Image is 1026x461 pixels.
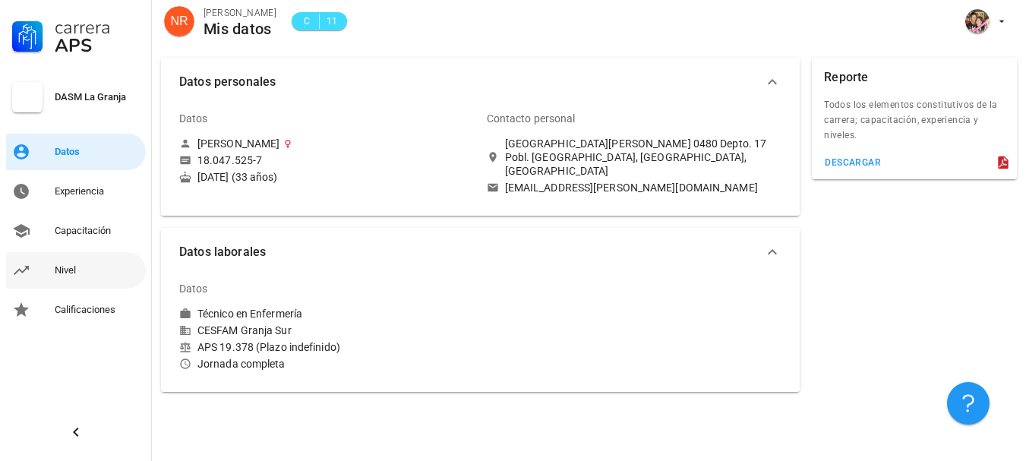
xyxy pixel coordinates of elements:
div: APS 19.378 (Plazo indefinido) [179,340,475,354]
a: [GEOGRAPHIC_DATA][PERSON_NAME] 0480 Depto. 17 Pobl. [GEOGRAPHIC_DATA], [GEOGRAPHIC_DATA], [GEOGRA... [487,137,782,178]
a: Nivel [6,252,146,289]
a: Capacitación [6,213,146,249]
span: Datos personales [179,71,763,93]
div: [PERSON_NAME] [204,5,276,21]
div: avatar [164,6,194,36]
button: descargar [818,152,887,173]
div: Jornada completa [179,357,475,371]
span: C [301,14,313,29]
div: Nivel [55,264,140,276]
a: [EMAIL_ADDRESS][PERSON_NAME][DOMAIN_NAME] [487,181,782,194]
div: avatar [965,9,990,33]
div: CESFAM Granja Sur [179,324,475,337]
button: Datos laborales [161,228,800,276]
div: Experiencia [55,185,140,197]
span: 11 [326,14,338,29]
div: [PERSON_NAME] [197,137,279,150]
a: Datos [6,134,146,170]
div: Datos [179,270,208,307]
div: Contacto personal [487,100,576,137]
div: Calificaciones [55,304,140,316]
div: Todos los elementos constitutivos de la carrera; capacitación, experiencia y niveles. [812,97,1017,152]
a: Experiencia [6,173,146,210]
div: DASM La Granja [55,91,140,103]
div: Reporte [824,58,868,97]
a: Calificaciones [6,292,146,328]
div: Capacitación [55,225,140,237]
span: Datos laborales [179,242,763,263]
div: Mis datos [204,21,276,37]
div: descargar [824,157,881,168]
div: Carrera [55,18,140,36]
div: Técnico en Enfermería [197,307,302,320]
div: Datos [179,100,208,137]
span: NR [170,6,188,36]
div: 18.047.525-7 [197,153,262,167]
div: [GEOGRAPHIC_DATA][PERSON_NAME] 0480 Depto. 17 Pobl. [GEOGRAPHIC_DATA], [GEOGRAPHIC_DATA], [GEOGRA... [505,137,782,178]
div: [EMAIL_ADDRESS][PERSON_NAME][DOMAIN_NAME] [505,181,758,194]
button: Datos personales [161,58,800,106]
div: Datos [55,146,140,158]
div: APS [55,36,140,55]
div: [DATE] (33 años) [179,170,475,184]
